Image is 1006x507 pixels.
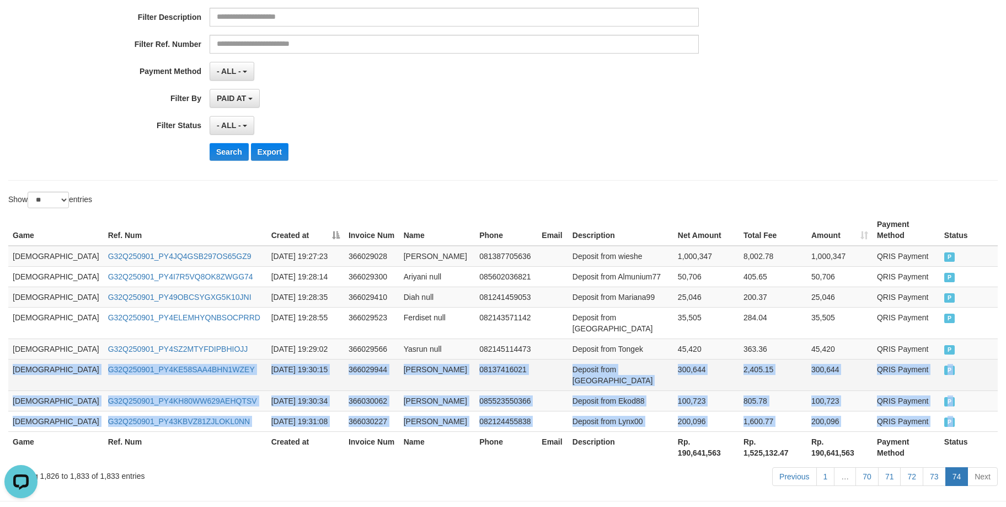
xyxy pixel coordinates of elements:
[807,431,873,463] th: Rp. 190,641,563
[8,339,104,359] td: [DEMOGRAPHIC_DATA]
[739,359,807,390] td: 2,405.15
[807,359,873,390] td: 300,644
[267,411,344,431] td: [DATE] 19:31:08
[104,214,267,246] th: Ref. Num
[251,143,288,161] button: Export
[8,466,411,482] div: Showing 1,826 to 1,833 of 1,833 entries
[807,214,873,246] th: Amount: activate to sort column ascending
[739,390,807,411] td: 805.78
[873,431,940,463] th: Payment Method
[475,266,537,287] td: 085602036821
[399,214,475,246] th: Name
[217,67,241,76] span: - ALL -
[923,467,946,486] a: 73
[568,339,673,359] td: Deposit from Tongek
[807,307,873,339] td: 35,505
[267,214,344,246] th: Created at: activate to sort column descending
[673,287,739,307] td: 25,046
[673,246,739,267] td: 1,000,347
[8,431,104,463] th: Game
[568,390,673,411] td: Deposit from Ekod88
[210,116,254,135] button: - ALL -
[873,246,940,267] td: QRIS Payment
[568,411,673,431] td: Deposit from Lynx00
[399,431,475,463] th: Name
[399,339,475,359] td: Yasrun null
[267,307,344,339] td: [DATE] 19:28:55
[568,287,673,307] td: Deposit from Mariana99
[210,89,260,108] button: PAID AT
[475,359,537,390] td: 08137416021
[944,397,955,406] span: PAID
[267,431,344,463] th: Created at
[873,287,940,307] td: QRIS Payment
[816,467,835,486] a: 1
[399,246,475,267] td: [PERSON_NAME]
[873,359,940,390] td: QRIS Payment
[108,397,257,405] a: G32Q250901_PY4KH80WW629AEHQTSV
[944,366,955,375] span: PAID
[475,246,537,267] td: 081387705636
[807,266,873,287] td: 50,706
[210,143,249,161] button: Search
[344,359,399,390] td: 366029944
[944,314,955,323] span: PAID
[568,214,673,246] th: Description
[8,390,104,411] td: [DEMOGRAPHIC_DATA]
[344,411,399,431] td: 366030227
[873,266,940,287] td: QRIS Payment
[344,266,399,287] td: 366029300
[807,411,873,431] td: 200,096
[399,307,475,339] td: Ferdiset null
[8,246,104,267] td: [DEMOGRAPHIC_DATA]
[267,390,344,411] td: [DATE] 19:30:34
[475,339,537,359] td: 082145114473
[673,214,739,246] th: Net Amount
[945,467,968,486] a: 74
[217,94,246,103] span: PAID AT
[944,252,955,262] span: PAID
[344,307,399,339] td: 366029523
[807,339,873,359] td: 45,420
[475,214,537,246] th: Phone
[673,390,739,411] td: 100,723
[267,339,344,359] td: [DATE] 19:29:02
[108,345,248,353] a: G32Q250901_PY4SZ2MTYFDIPBHIOJJ
[344,339,399,359] td: 366029566
[475,431,537,463] th: Phone
[739,246,807,267] td: 8,002.78
[8,192,92,208] label: Show entries
[267,359,344,390] td: [DATE] 19:30:15
[772,467,816,486] a: Previous
[878,467,901,486] a: 71
[873,339,940,359] td: QRIS Payment
[568,431,673,463] th: Description
[807,246,873,267] td: 1,000,347
[399,390,475,411] td: [PERSON_NAME]
[399,266,475,287] td: Ariyani null
[8,307,104,339] td: [DEMOGRAPHIC_DATA]
[568,246,673,267] td: Deposit from wieshe
[344,390,399,411] td: 366030062
[104,431,267,463] th: Ref. Num
[873,214,940,246] th: Payment Method
[108,252,251,261] a: G32Q250901_PY4JQ4GSB297OS65GZ9
[807,390,873,411] td: 100,723
[739,411,807,431] td: 1,600.77
[673,411,739,431] td: 200,096
[673,339,739,359] td: 45,420
[807,287,873,307] td: 25,046
[108,293,251,302] a: G32Q250901_PY49OBCSYGXG5K10JNI
[8,411,104,431] td: [DEMOGRAPHIC_DATA]
[900,467,923,486] a: 72
[873,411,940,431] td: QRIS Payment
[108,365,255,374] a: G32Q250901_PY4KE58SAA4BHN1WZEY
[344,287,399,307] td: 366029410
[739,214,807,246] th: Total Fee
[344,431,399,463] th: Invoice Num
[739,431,807,463] th: Rp. 1,525,132.47
[8,214,104,246] th: Game
[8,287,104,307] td: [DEMOGRAPHIC_DATA]
[475,390,537,411] td: 085523550366
[944,293,955,303] span: PAID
